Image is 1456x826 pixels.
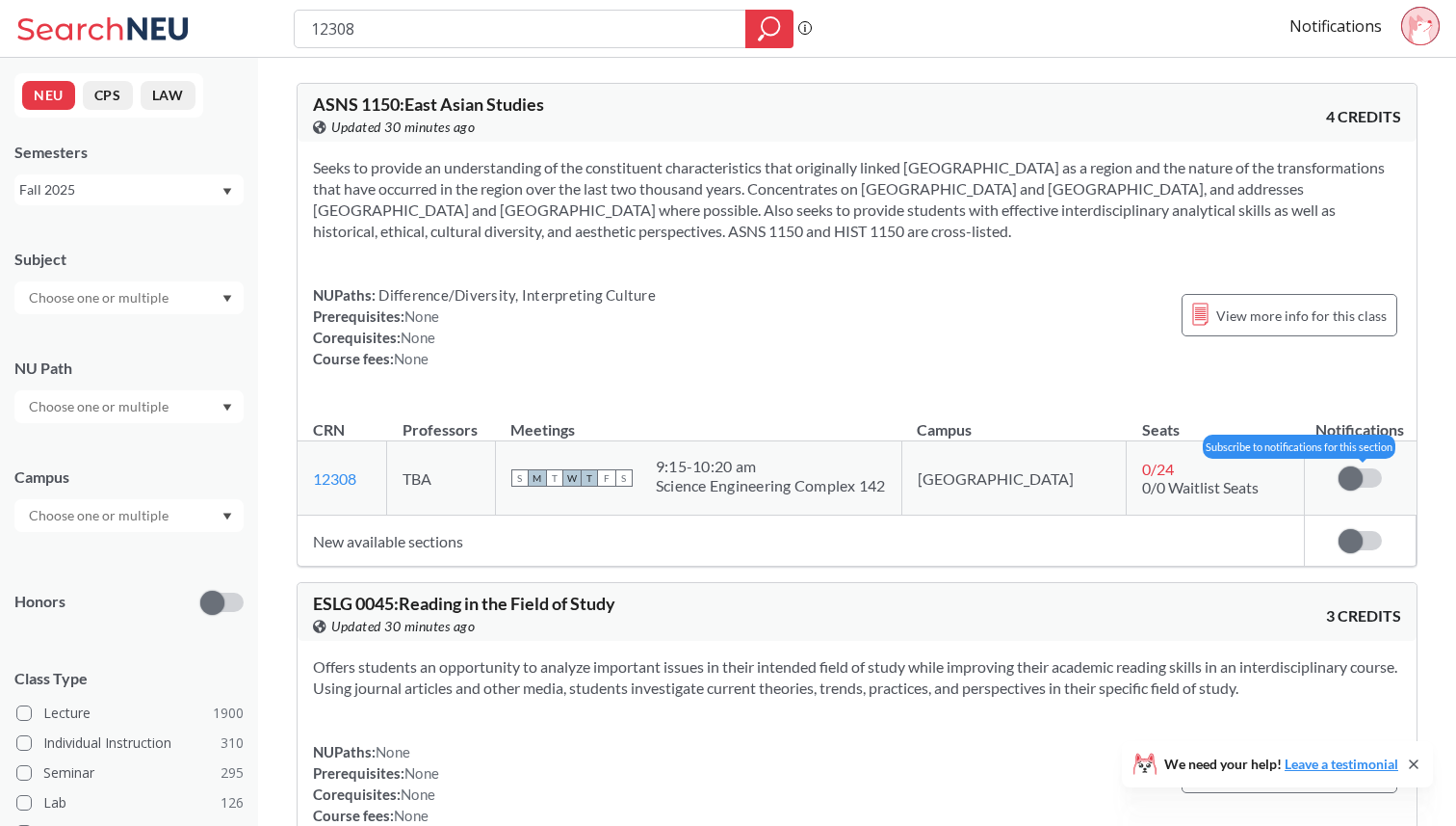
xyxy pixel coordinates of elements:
button: CPS [83,81,133,110]
span: None [394,807,429,824]
span: ASNS 1150 : East Asian Studies [313,93,544,115]
span: None [404,764,439,782]
span: S [615,469,633,487]
th: Professors [387,400,496,441]
span: Updated 30 minutes ago [331,117,475,138]
input: Choose one or multiple [19,286,181,309]
span: None [401,329,435,346]
span: 310 [221,733,244,754]
a: 12308 [313,469,356,488]
span: 0 / 24 [1142,460,1174,478]
span: F [598,469,615,487]
div: Fall 2025 [19,179,221,200]
section: Seeks to provide an understanding of the constituent characteristics that originally linked [GEOG... [313,157,1401,242]
div: Subject [14,249,244,270]
th: Meetings [495,400,901,441]
svg: Dropdown arrow [222,295,232,303]
span: 1900 [213,703,244,724]
th: Campus [901,400,1127,441]
span: 0/0 Waitlist Seats [1142,478,1259,496]
span: 4 CREDITS [1326,106,1401,127]
span: 126 [221,792,244,813]
span: View more info for this class [1216,304,1387,328]
td: [GEOGRAPHIC_DATA] [901,441,1127,516]
button: LAW [141,81,195,110]
td: TBA [387,441,496,516]
svg: Dropdown arrow [222,404,232,412]
div: 9:15 - 10:20 am [656,457,886,476]
label: Individual Instruction [16,731,244,756]
div: Dropdown arrow [14,390,244,423]
div: Science Engineering Complex 142 [656,476,886,495]
span: None [401,786,435,803]
svg: magnifying glass [758,15,781,42]
p: Honors [14,591,65,613]
span: T [581,469,598,487]
span: Class Type [14,668,244,689]
th: Seats [1127,400,1305,441]
div: Campus [14,466,244,488]
span: Updated 30 minutes ago [331,616,475,637]
div: magnifying glass [745,10,793,48]
td: New available sections [298,516,1304,567]
div: Dropdown arrow [14,499,244,532]
button: NEU [22,81,75,110]
input: Choose one or multiple [19,504,181,527]
label: Lab [16,790,244,815]
div: Semesters [14,142,244,163]
svg: Dropdown arrow [222,188,232,196]
span: 3 CREDITS [1326,605,1401,626]
span: M [529,469,546,487]
span: Difference/Diversity, Interpreting Culture [376,286,656,304]
span: 295 [221,762,244,784]
span: None [394,350,429,367]
div: CRN [313,419,345,440]
a: Leave a testimonial [1285,756,1398,772]
input: Class, professor, course number, "phrase" [309,13,732,45]
svg: Dropdown arrow [222,513,232,520]
div: Dropdown arrow [14,281,244,314]
div: NU Path [14,358,244,379]
span: None [376,743,410,760]
span: ESLG 0045 : Reading in the Field of Study [313,593,615,614]
span: We need your help! [1164,758,1398,771]
span: S [511,469,529,487]
div: Fall 2025Dropdown arrow [14,174,244,205]
th: Notifications [1304,400,1416,441]
input: Choose one or multiple [19,395,181,418]
div: NUPaths: Prerequisites: Corequisites: Course fees: [313,284,656,369]
label: Seminar [16,760,244,786]
span: None [404,307,439,325]
a: Notifications [1289,15,1382,37]
section: Offers students an opportunity to analyze important issues in their intended field of study while... [313,656,1401,699]
div: NUPaths: Prerequisites: Corequisites: Course fees: [313,741,439,826]
span: W [563,469,581,487]
label: Lecture [16,701,244,726]
span: T [546,469,563,487]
